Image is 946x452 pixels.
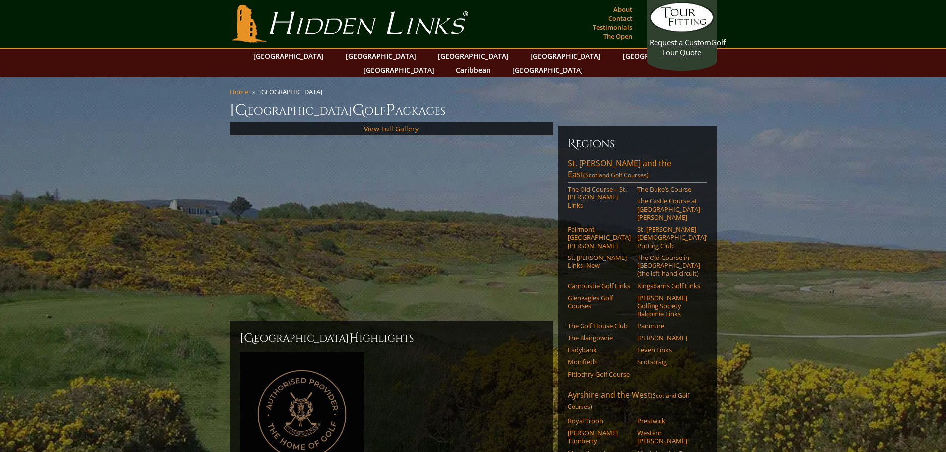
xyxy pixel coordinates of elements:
[637,417,700,425] a: Prestwick
[386,100,395,120] span: P
[230,87,248,96] a: Home
[637,429,700,445] a: Western [PERSON_NAME]
[590,20,635,34] a: Testimonials
[451,63,496,77] a: Caribbean
[601,29,635,43] a: The Open
[341,49,421,63] a: [GEOGRAPHIC_DATA]
[568,389,707,414] a: Ayrshire and the West(Scotland Golf Courses)
[611,2,635,16] a: About
[568,429,631,445] a: [PERSON_NAME] Turnberry
[248,49,329,63] a: [GEOGRAPHIC_DATA]
[568,185,631,209] a: The Old Course – St. [PERSON_NAME] Links
[508,63,588,77] a: [GEOGRAPHIC_DATA]
[568,346,631,354] a: Ladybank
[637,197,700,221] a: The Castle Course at [GEOGRAPHIC_DATA][PERSON_NAME]
[637,185,700,193] a: The Duke’s Course
[230,100,717,120] h1: [GEOGRAPHIC_DATA] olf ackages
[568,136,707,152] h6: Regions
[637,346,700,354] a: Leven Links
[637,282,700,290] a: Kingsbarns Golf Links
[637,322,700,330] a: Panmure
[650,37,711,47] span: Request a Custom
[259,87,326,96] li: [GEOGRAPHIC_DATA]
[637,334,700,342] a: [PERSON_NAME]
[568,391,689,411] span: (Scotland Golf Courses)
[637,254,700,278] a: The Old Course in [GEOGRAPHIC_DATA] (the left-hand circuit)
[568,334,631,342] a: The Blairgowrie
[352,100,364,120] span: G
[364,124,419,133] a: View Full Gallery
[433,49,513,63] a: [GEOGRAPHIC_DATA]
[568,254,631,270] a: St. [PERSON_NAME] Links–New
[568,294,631,310] a: Gleneagles Golf Courses
[568,322,631,330] a: The Golf House Club
[650,2,714,57] a: Request a CustomGolf Tour Quote
[568,282,631,290] a: Carnoustie Golf Links
[568,158,707,183] a: St. [PERSON_NAME] and the East(Scotland Golf Courses)
[606,11,635,25] a: Contact
[525,49,606,63] a: [GEOGRAPHIC_DATA]
[349,330,359,346] span: H
[637,225,700,250] a: St. [PERSON_NAME] [DEMOGRAPHIC_DATA]’ Putting Club
[583,171,649,179] span: (Scotland Golf Courses)
[618,49,698,63] a: [GEOGRAPHIC_DATA]
[359,63,439,77] a: [GEOGRAPHIC_DATA]
[568,417,631,425] a: Royal Troon
[637,294,700,318] a: [PERSON_NAME] Golfing Society Balcomie Links
[240,330,543,346] h2: [GEOGRAPHIC_DATA] ighlights
[568,225,631,250] a: Fairmont [GEOGRAPHIC_DATA][PERSON_NAME]
[568,370,631,378] a: Pitlochry Golf Course
[637,358,700,366] a: Scotscraig
[568,358,631,366] a: Monifieth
